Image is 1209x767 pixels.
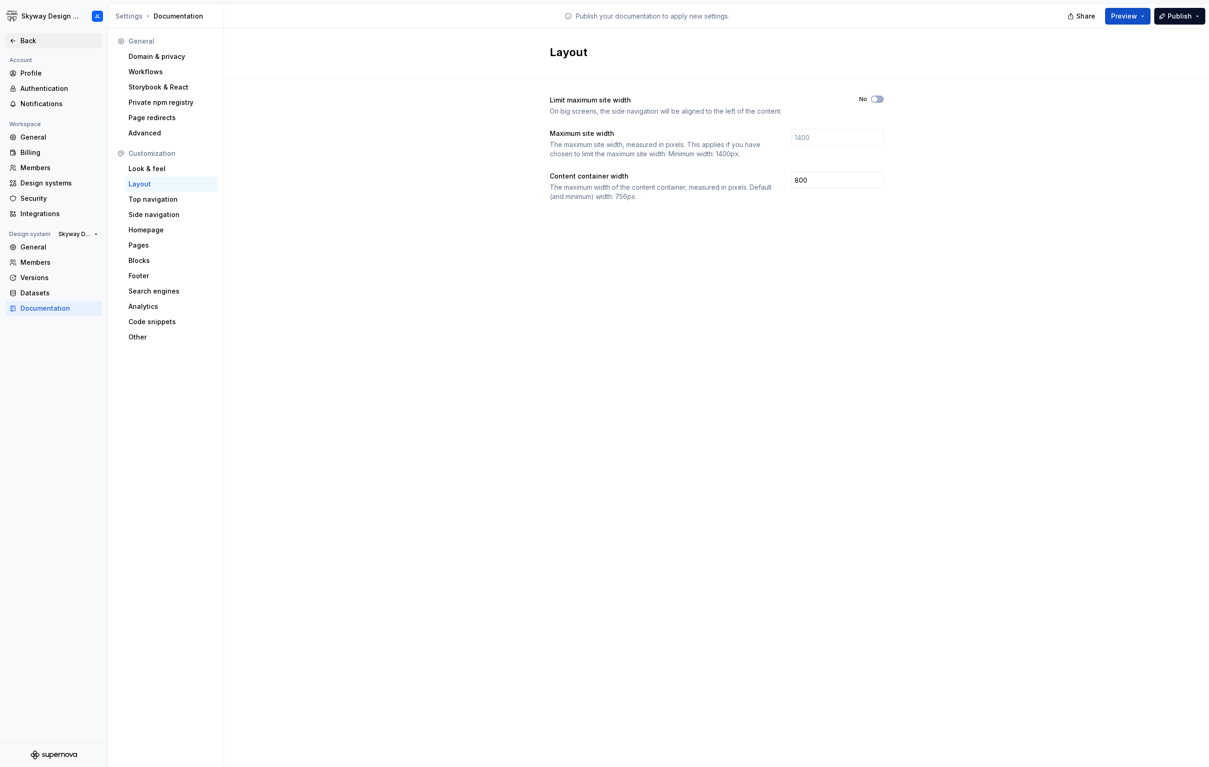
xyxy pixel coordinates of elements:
div: Billing [20,148,98,157]
div: Account [6,55,36,66]
div: Documentation [116,12,220,21]
a: Profile [6,66,102,81]
div: Advanced [129,128,214,138]
a: Code snippets [125,314,218,329]
div: Back [20,36,98,45]
a: Notifications [6,96,102,111]
div: Integrations [20,209,98,218]
div: On big screens, the side navigation will be aligned to the left of the content. [550,107,842,116]
span: Share [1076,12,1095,21]
div: Code snippets [129,317,214,326]
button: Share [1063,8,1101,25]
div: Customization [129,149,214,158]
a: Design systems [6,176,102,191]
div: Documentation [20,304,98,313]
a: Layout [125,177,218,192]
img: 7d2f9795-fa08-4624-9490-5a3f7218a56a.png [6,11,18,22]
a: Members [6,255,102,270]
div: Design systems [20,179,98,188]
div: Datasets [20,288,98,298]
div: Search engines [129,287,214,296]
a: Top navigation [125,192,218,207]
div: Members [20,163,98,173]
div: Content container width [550,172,774,181]
div: General [20,243,98,252]
a: Storybook & React [125,80,218,95]
div: Authentication [20,84,98,93]
div: Skyway Design System [21,12,81,21]
p: Publish your documentation to apply new settings. [576,12,729,21]
a: Versions [6,270,102,285]
a: Back [6,33,102,48]
span: Publish [1168,12,1192,21]
a: Analytics [125,299,218,314]
div: The maximum width of the content container, measured in pixels. Default (and minimum) width: 756px. [550,183,774,201]
a: Domain & privacy [125,49,218,64]
a: Advanced [125,126,218,141]
div: Versions [20,273,98,282]
a: Other [125,330,218,345]
input: 1400 [791,129,884,146]
a: Authentication [6,81,102,96]
span: Skyway Design System [58,230,90,238]
a: General [6,130,102,145]
a: Documentation [6,301,102,316]
div: Homepage [129,225,214,235]
a: Billing [6,145,102,160]
div: Footer [129,271,214,281]
a: General [6,240,102,255]
a: Datasets [6,286,102,300]
button: Preview [1105,8,1151,25]
div: Maximum site width [550,129,774,138]
div: Limit maximum site width [550,96,842,105]
button: Skyway Design SystemJL [2,6,106,26]
div: Profile [20,69,98,78]
div: Workflows [129,67,214,77]
a: Page redirects [125,110,218,125]
a: Security [6,191,102,206]
div: JL [95,13,100,20]
a: Homepage [125,223,218,237]
div: Side navigation [129,210,214,219]
div: Pages [129,241,214,250]
a: Side navigation [125,207,218,222]
div: Layout [129,179,214,189]
div: Analytics [129,302,214,311]
a: Integrations [6,206,102,221]
div: Storybook & React [129,83,214,92]
a: Workflows [125,64,218,79]
a: Pages [125,238,218,253]
a: Blocks [125,253,218,268]
div: Look & feel [129,164,214,173]
div: General [20,133,98,142]
a: Members [6,160,102,175]
input: 756 [791,172,884,188]
svg: Supernova Logo [31,750,77,760]
div: Blocks [129,256,214,265]
div: Members [20,258,98,267]
div: Domain & privacy [129,52,214,61]
div: The maximum site width, measured in pixels. This applies if you have chosen to limit the maximum ... [550,140,774,159]
div: General [129,37,214,46]
div: Top navigation [129,195,214,204]
div: Security [20,194,98,203]
h2: Layout [550,45,873,60]
span: Preview [1111,12,1137,21]
a: Private npm registry [125,95,218,110]
a: Search engines [125,284,218,299]
div: Design system [6,229,54,240]
a: Footer [125,268,218,283]
div: Other [129,332,214,342]
button: Settings [116,12,142,21]
div: Page redirects [129,113,214,122]
label: No [859,96,867,103]
div: Notifications [20,99,98,109]
div: Workspace [6,119,45,130]
a: Look & feel [125,161,218,176]
button: Publish [1154,8,1205,25]
div: Private npm registry [129,98,214,107]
